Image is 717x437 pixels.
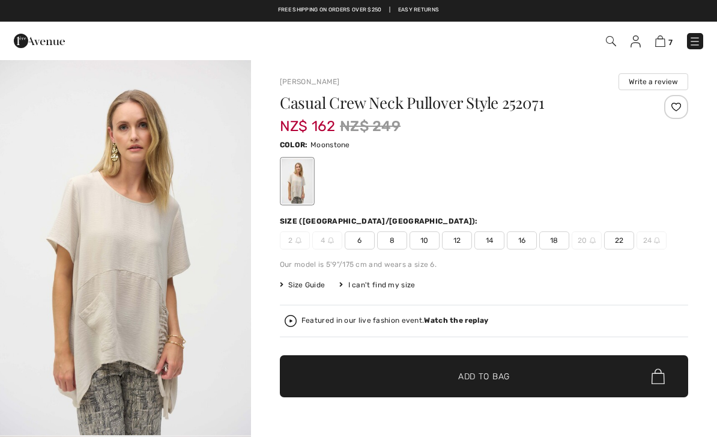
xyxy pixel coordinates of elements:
a: Free shipping on orders over $250 [278,6,382,14]
h1: Casual Crew Neck Pullover Style 252071 [280,95,620,111]
span: 10 [410,231,440,249]
span: 8 [377,231,407,249]
span: 14 [474,231,504,249]
div: Our model is 5'9"/175 cm and wears a size 6. [280,259,688,270]
div: Featured in our live fashion event. [301,317,488,325]
a: 7 [655,34,673,48]
button: Add to Bag [280,355,688,397]
span: Size Guide [280,280,325,290]
button: Write a review [619,73,688,90]
div: Size ([GEOGRAPHIC_DATA]/[GEOGRAPHIC_DATA]): [280,216,480,227]
img: Bag.svg [652,368,665,384]
img: ring-m.svg [590,237,596,243]
a: 1ère Avenue [14,34,65,46]
img: My Info [631,35,641,47]
span: NZ$ 162 [280,106,335,135]
div: Moonstone [282,159,313,204]
strong: Watch the replay [424,316,488,325]
span: 22 [604,231,634,249]
span: 24 [637,231,667,249]
div: I can't find my size [339,280,415,290]
img: ring-m.svg [654,237,660,243]
span: Color: [280,141,308,149]
a: [PERSON_NAME] [280,78,340,86]
img: Watch the replay [285,315,297,327]
span: Add to Bag [458,370,510,383]
a: Easy Returns [398,6,440,14]
span: 6 [345,231,375,249]
span: Moonstone [310,141,350,149]
img: Search [606,36,616,46]
span: 7 [668,38,673,47]
span: 2 [280,231,310,249]
span: NZ$ 249 [340,115,401,137]
img: ring-m.svg [295,237,301,243]
span: | [389,6,390,14]
span: 18 [539,231,569,249]
span: 16 [507,231,537,249]
img: 1ère Avenue [14,29,65,53]
span: 20 [572,231,602,249]
img: ring-m.svg [328,237,334,243]
span: 4 [312,231,342,249]
img: Menu [689,35,701,47]
span: 12 [442,231,472,249]
img: Shopping Bag [655,35,665,47]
